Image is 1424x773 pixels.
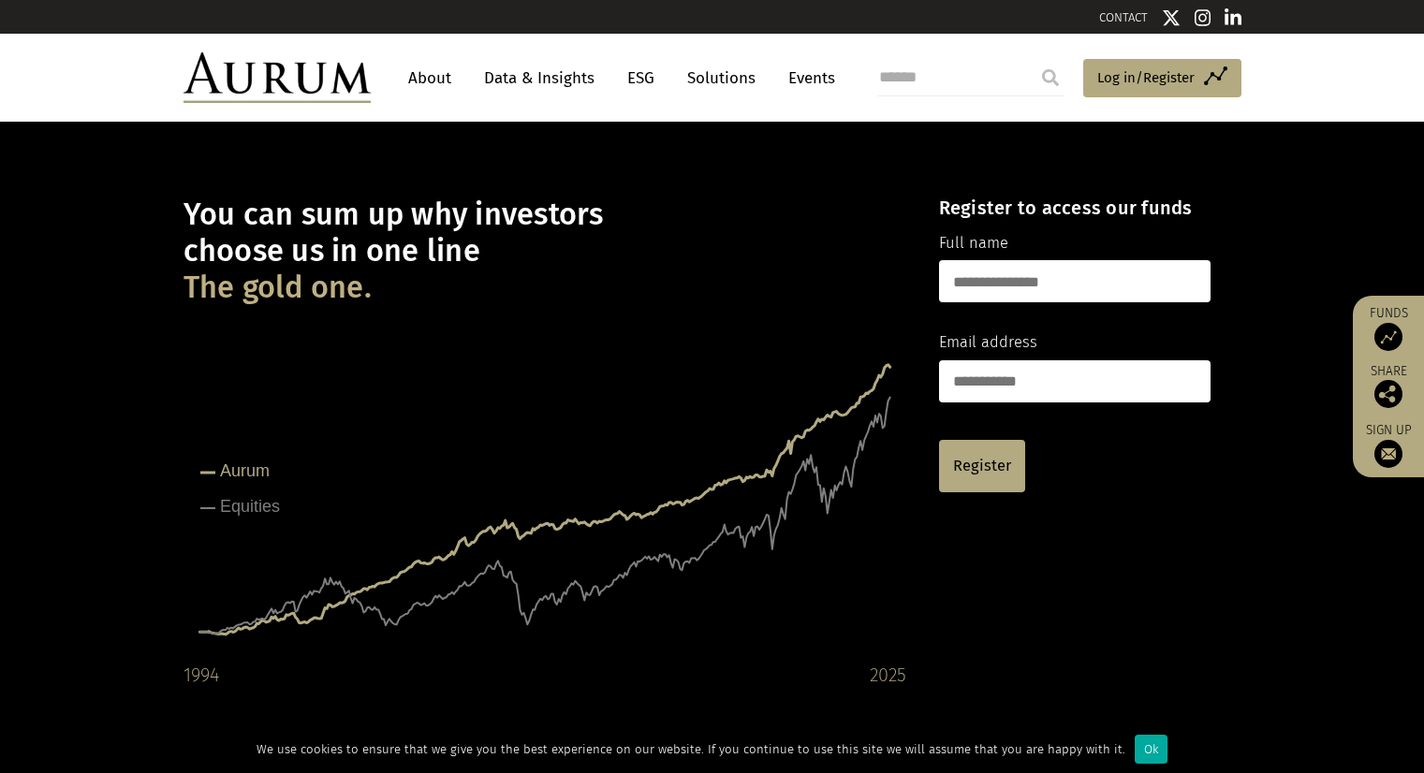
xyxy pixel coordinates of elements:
[184,270,372,306] span: The gold one.
[1032,59,1069,96] input: Submit
[220,461,270,480] tspan: Aurum
[939,197,1211,219] h4: Register to access our funds
[1162,8,1181,27] img: Twitter icon
[1374,440,1402,468] img: Sign up to our newsletter
[1225,8,1241,27] img: Linkedin icon
[1362,365,1415,408] div: Share
[1362,305,1415,351] a: Funds
[1362,422,1415,468] a: Sign up
[939,330,1037,355] label: Email address
[475,61,604,95] a: Data & Insights
[939,440,1025,492] a: Register
[220,497,280,516] tspan: Equities
[184,52,371,103] img: Aurum
[1099,10,1148,24] a: CONTACT
[1135,735,1167,764] div: Ok
[779,61,835,95] a: Events
[1083,59,1241,98] a: Log in/Register
[939,231,1008,255] label: Full name
[184,197,906,306] h1: You can sum up why investors choose us in one line
[1374,380,1402,408] img: Share this post
[399,61,461,95] a: About
[618,61,664,95] a: ESG
[184,660,219,690] div: 1994
[1374,323,1402,351] img: Access Funds
[1097,66,1195,89] span: Log in/Register
[678,61,765,95] a: Solutions
[870,660,906,690] div: 2025
[1195,8,1211,27] img: Instagram icon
